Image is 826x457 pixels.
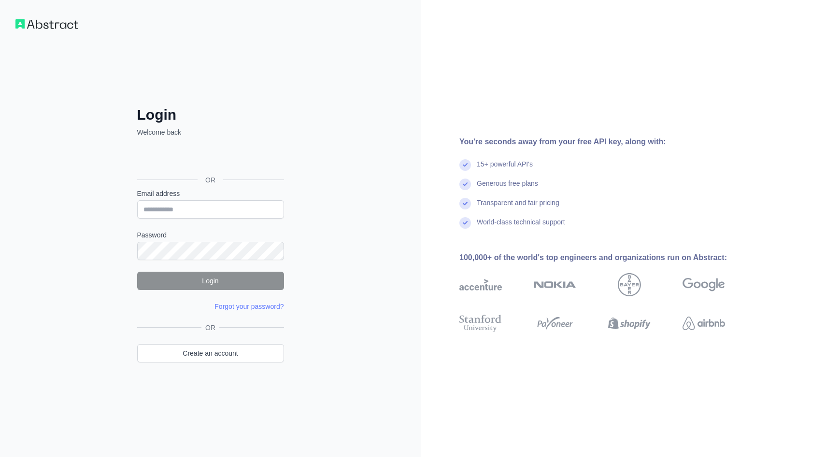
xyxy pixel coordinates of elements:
[459,198,471,209] img: check mark
[459,217,471,229] img: check mark
[534,273,576,296] img: nokia
[137,127,284,137] p: Welcome back
[477,179,538,198] div: Generous free plans
[137,106,284,124] h2: Login
[137,272,284,290] button: Login
[132,148,287,169] iframe: Кнопка "Войти с аккаунтом Google"
[137,189,284,198] label: Email address
[459,136,756,148] div: You're seconds away from your free API key, along with:
[214,303,284,310] a: Forgot your password?
[477,198,559,217] div: Transparent and fair pricing
[477,159,533,179] div: 15+ powerful API's
[201,323,219,332] span: OR
[459,252,756,263] div: 100,000+ of the world's top engineers and organizations run on Abstract:
[683,273,725,296] img: google
[137,344,284,362] a: Create an account
[15,19,78,29] img: Workflow
[459,159,471,171] img: check mark
[137,230,284,240] label: Password
[534,313,576,334] img: payoneer
[683,313,725,334] img: airbnb
[618,273,641,296] img: bayer
[459,273,502,296] img: accenture
[198,175,223,185] span: OR
[459,313,502,334] img: stanford university
[459,179,471,190] img: check mark
[608,313,651,334] img: shopify
[477,217,565,236] div: World-class technical support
